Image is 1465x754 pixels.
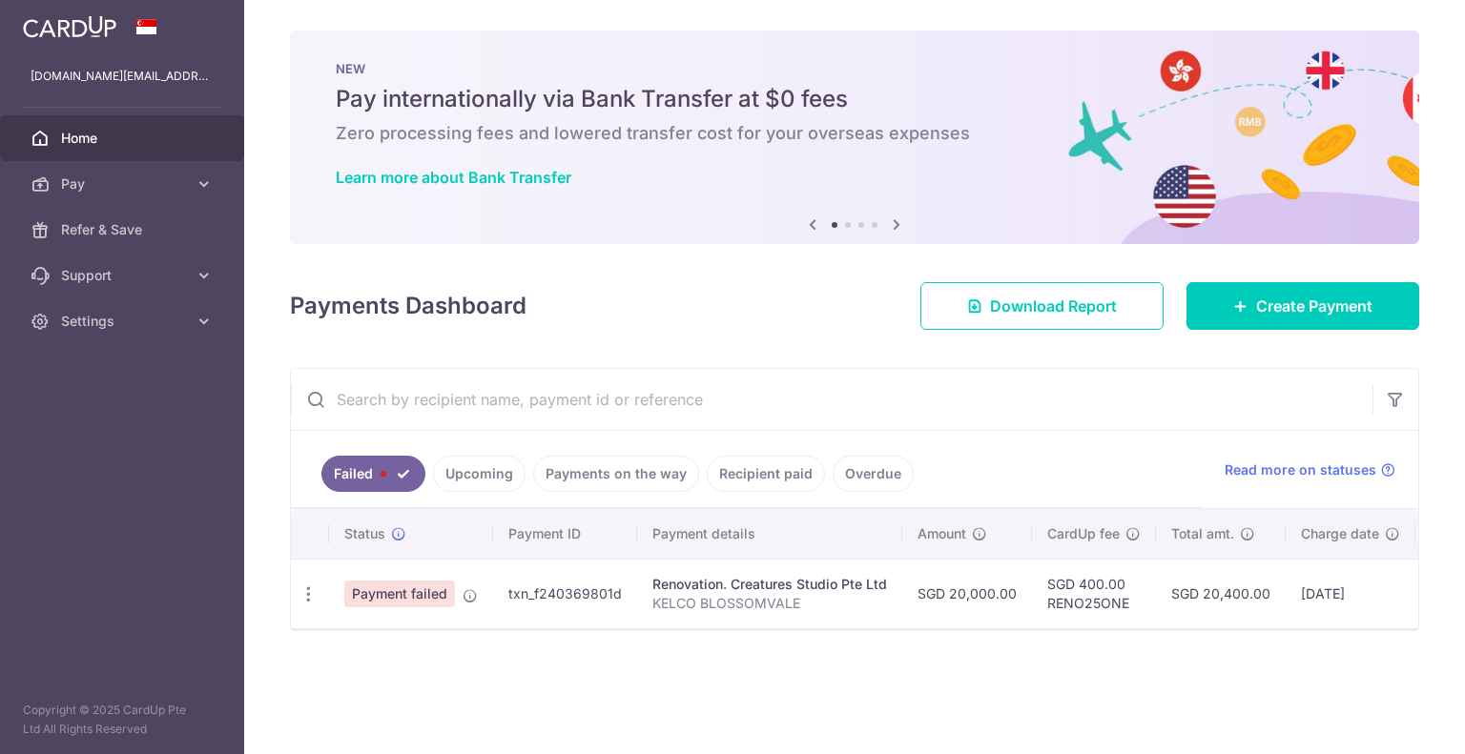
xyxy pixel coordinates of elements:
[433,456,526,492] a: Upcoming
[336,84,1373,114] h5: Pay internationally via Bank Transfer at $0 fees
[652,594,887,613] p: KELCO BLOSSOMVALE
[23,15,116,38] img: CardUp
[31,67,214,86] p: [DOMAIN_NAME][EMAIL_ADDRESS][DOMAIN_NAME]
[652,575,887,594] div: Renovation. Creatures Studio Pte Ltd
[344,524,385,543] span: Status
[61,220,187,239] span: Refer & Save
[833,456,914,492] a: Overdue
[1225,460,1395,479] a: Read more on statuses
[1032,559,1156,628] td: SGD 400.00 RENO25ONE
[321,456,425,492] a: Failed
[290,31,1419,244] img: Bank transfer banner
[291,369,1372,430] input: Search by recipient name, payment id or reference
[493,559,637,628] td: txn_f240369801d
[1186,282,1419,330] a: Create Payment
[61,266,187,285] span: Support
[336,61,1373,76] p: NEW
[637,509,902,559] th: Payment details
[336,122,1373,145] h6: Zero processing fees and lowered transfer cost for your overseas expenses
[493,509,637,559] th: Payment ID
[344,581,455,607] span: Payment failed
[1156,559,1286,628] td: SGD 20,400.00
[902,559,1032,628] td: SGD 20,000.00
[336,168,571,187] a: Learn more about Bank Transfer
[533,456,699,492] a: Payments on the way
[1256,295,1372,317] span: Create Payment
[61,129,187,148] span: Home
[990,295,1117,317] span: Download Report
[1225,460,1376,479] span: Read more on statuses
[61,174,187,194] span: Pay
[707,456,825,492] a: Recipient paid
[61,312,187,331] span: Settings
[1301,524,1379,543] span: Charge date
[1286,559,1415,628] td: [DATE]
[1047,524,1120,543] span: CardUp fee
[1171,524,1234,543] span: Total amt.
[918,524,966,543] span: Amount
[920,282,1164,330] a: Download Report
[290,289,526,323] h4: Payments Dashboard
